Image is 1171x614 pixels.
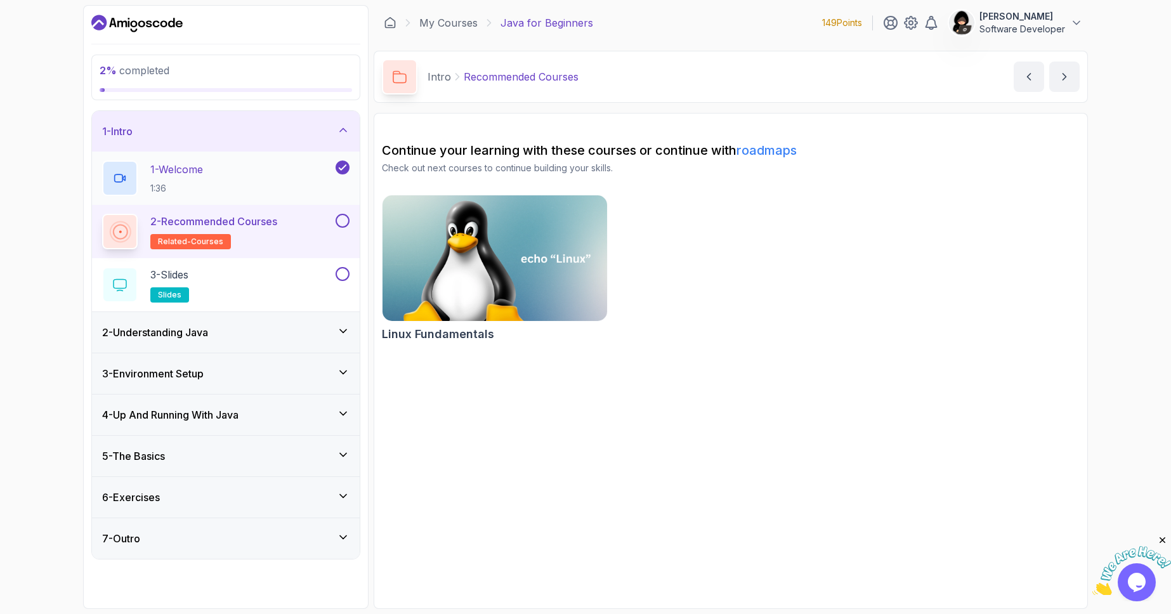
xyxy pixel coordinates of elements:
[419,15,478,30] a: My Courses
[92,518,360,559] button: 7-Outro
[979,23,1065,36] p: Software Developer
[102,490,160,505] h3: 6 - Exercises
[382,141,1080,159] h2: Continue your learning with these courses or continue with
[91,13,183,34] a: Dashboard
[949,10,1083,36] button: user profile image[PERSON_NAME]Software Developer
[500,15,593,30] p: Java for Beginners
[100,64,117,77] span: 2 %
[382,325,494,343] h2: Linux Fundamentals
[150,182,203,195] p: 1:36
[102,448,165,464] h3: 5 - The Basics
[92,111,360,152] button: 1-Intro
[150,267,188,282] p: 3 - Slides
[102,214,350,249] button: 2-Recommended Coursesrelated-courses
[382,162,1080,174] p: Check out next courses to continue building your skills.
[1014,62,1044,92] button: previous content
[1049,62,1080,92] button: next content
[1092,535,1171,595] iframe: chat widget
[428,69,451,84] p: Intro
[92,312,360,353] button: 2-Understanding Java
[102,407,239,422] h3: 4 - Up And Running With Java
[102,160,350,196] button: 1-Welcome1:36
[102,124,133,139] h3: 1 - Intro
[464,69,579,84] p: Recommended Courses
[979,10,1065,23] p: [PERSON_NAME]
[384,16,396,29] a: Dashboard
[102,325,208,340] h3: 2 - Understanding Java
[822,16,862,29] p: 149 Points
[150,162,203,177] p: 1 - Welcome
[382,195,608,343] a: Linux Fundamentals cardLinux Fundamentals
[150,214,277,229] p: 2 - Recommended Courses
[102,366,204,381] h3: 3 - Environment Setup
[158,290,181,300] span: slides
[92,353,360,394] button: 3-Environment Setup
[92,477,360,518] button: 6-Exercises
[383,195,607,321] img: Linux Fundamentals card
[736,143,797,158] a: roadmaps
[92,395,360,435] button: 4-Up And Running With Java
[158,237,223,247] span: related-courses
[950,11,974,35] img: user profile image
[100,64,169,77] span: completed
[102,531,140,546] h3: 7 - Outro
[92,436,360,476] button: 5-The Basics
[102,267,350,303] button: 3-Slidesslides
